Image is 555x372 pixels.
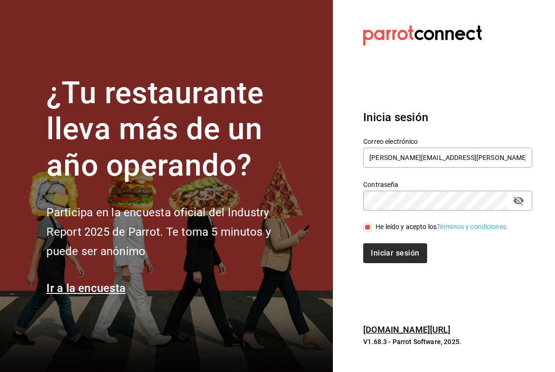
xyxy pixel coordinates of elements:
div: He leído y acepto los [376,222,508,232]
label: Correo electrónico [363,138,532,144]
button: Iniciar sesión [363,243,427,263]
a: Términos y condiciones. [437,223,508,230]
a: Ir a la encuesta [46,282,125,295]
p: V1.68.3 - Parrot Software, 2025. [363,337,532,346]
label: Contraseña [363,181,532,187]
h3: Inicia sesión [363,109,532,126]
a: [DOMAIN_NAME][URL] [363,325,450,335]
button: passwordField [510,193,527,209]
input: Ingresa tu correo electrónico [363,148,532,168]
h1: ¿Tu restaurante lleva más de un año operando? [46,75,302,184]
h2: Participa en la encuesta oficial del Industry Report 2025 de Parrot. Te toma 5 minutos y puede se... [46,203,302,261]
